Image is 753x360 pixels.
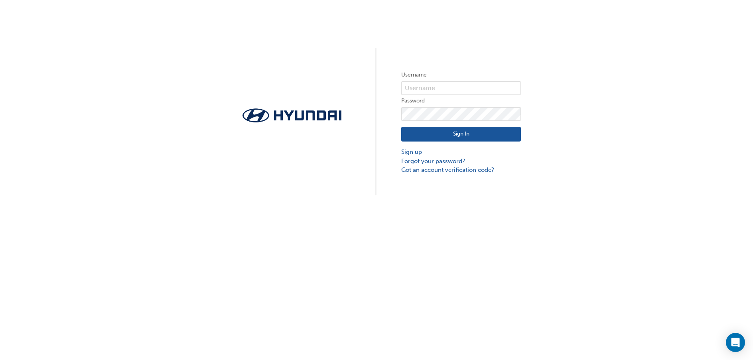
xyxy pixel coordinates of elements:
button: Sign In [401,127,521,142]
input: Username [401,81,521,95]
a: Sign up [401,148,521,157]
a: Got an account verification code? [401,165,521,175]
img: Trak [232,106,352,125]
a: Forgot your password? [401,157,521,166]
label: Username [401,70,521,80]
div: Open Intercom Messenger [726,333,745,352]
label: Password [401,96,521,106]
